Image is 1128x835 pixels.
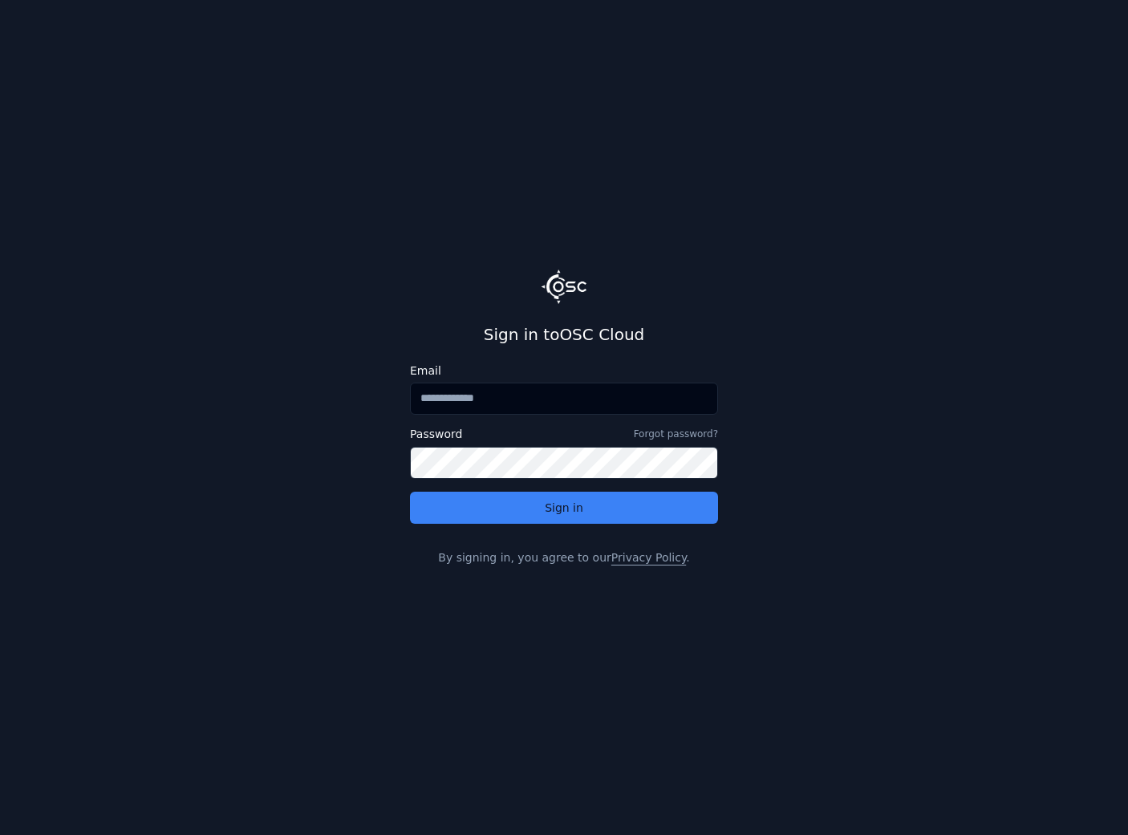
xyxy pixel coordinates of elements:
button: Sign in [410,492,718,524]
img: Logo [542,270,586,303]
a: Forgot password? [634,428,718,440]
h2: Sign in to OSC Cloud [410,323,718,346]
p: By signing in, you agree to our . [410,549,718,565]
a: Privacy Policy [611,551,686,564]
label: Password [410,428,462,440]
label: Email [410,365,718,376]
